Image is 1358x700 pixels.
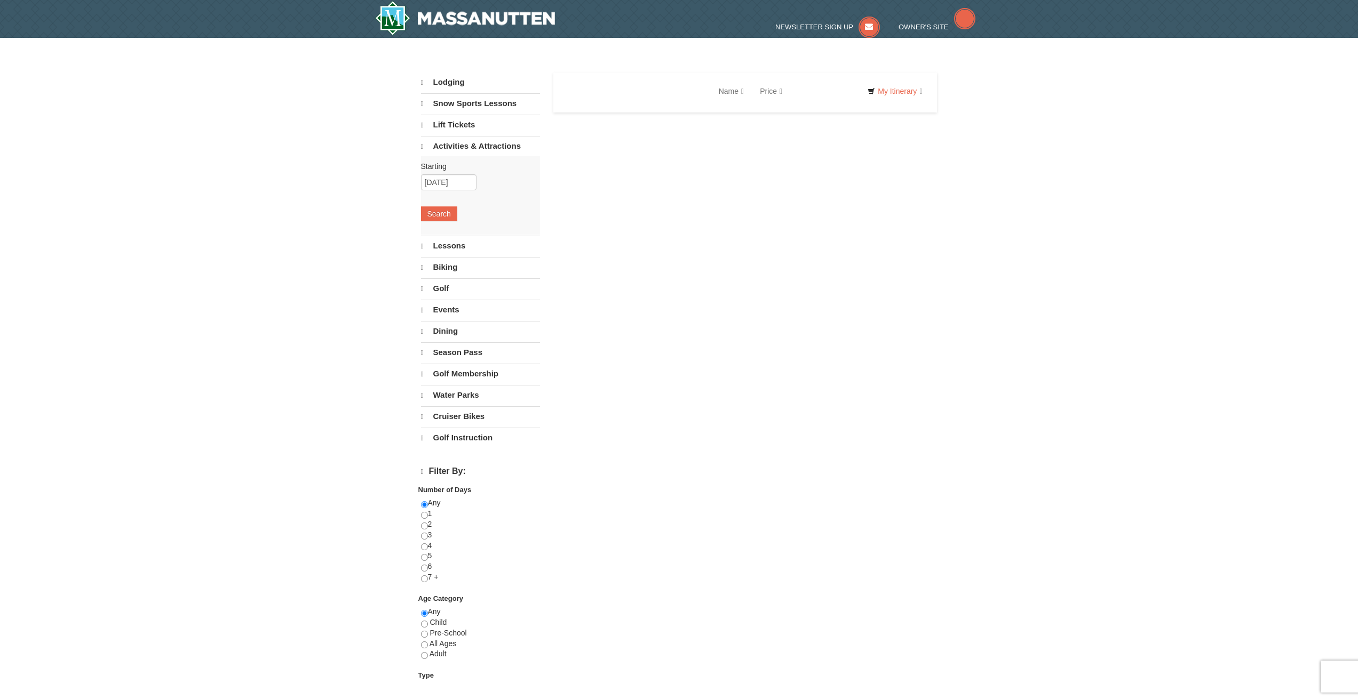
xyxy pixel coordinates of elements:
img: Massanutten Resort Logo [375,1,555,35]
a: Massanutten Resort [375,1,555,35]
a: Golf Instruction [421,428,540,448]
a: Lift Tickets [421,115,540,135]
a: Lessons [421,236,540,256]
span: Newsletter Sign Up [775,23,853,31]
span: Pre-School [430,629,466,637]
a: Newsletter Sign Up [775,23,880,31]
button: Search [421,206,457,221]
h4: Filter By: [421,466,540,477]
strong: Type [418,671,434,679]
a: Activities & Attractions [421,136,540,156]
label: Starting [421,161,532,172]
a: Name [711,81,752,102]
a: Cruiser Bikes [421,406,540,427]
a: Biking [421,257,540,277]
strong: Number of Days [418,486,472,494]
span: Child [430,618,447,626]
a: Owner's Site [899,23,975,31]
a: Water Parks [421,385,540,405]
a: Golf [421,278,540,299]
a: Season Pass [421,342,540,363]
a: My Itinerary [861,83,929,99]
span: All Ages [430,639,457,648]
a: Dining [421,321,540,341]
div: Any 1 2 3 4 5 6 7 + [421,498,540,593]
span: Owner's Site [899,23,949,31]
div: Any [421,607,540,670]
span: Adult [430,649,447,658]
strong: Age Category [418,594,464,602]
a: Price [752,81,790,102]
a: Snow Sports Lessons [421,93,540,114]
a: Lodging [421,73,540,92]
a: Golf Membership [421,364,540,384]
a: Events [421,300,540,320]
